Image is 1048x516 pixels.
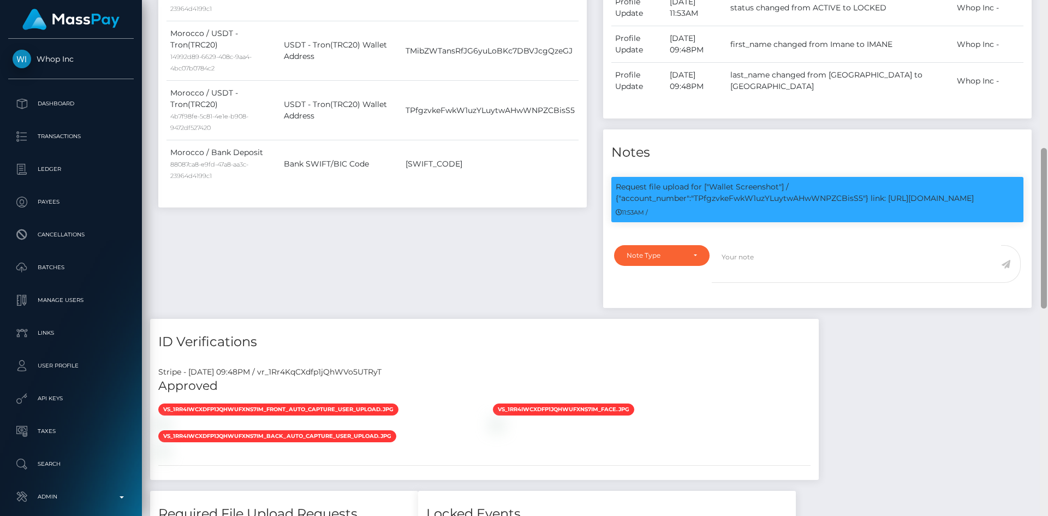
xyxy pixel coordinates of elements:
[22,9,120,30] img: MassPay Logo
[13,423,129,440] p: Taxes
[170,53,252,72] small: 14992d89-6629-408c-9aa4-4bc07b0784c2
[8,54,134,64] span: Whop Inc
[8,450,134,478] a: Search
[166,81,280,140] td: Morocco / USDT - Tron(TRC20)
[727,63,953,99] td: last_name changed from [GEOGRAPHIC_DATA] to [GEOGRAPHIC_DATA]
[8,254,134,281] a: Batches
[8,287,134,314] a: Manage Users
[8,352,134,379] a: User Profile
[158,420,167,429] img: vr_1Rr4KqCXdfp1jQhWVo5UTRyTfile_1Rr4JQCXdfp1jQhWXg71EW3t
[611,26,666,63] td: Profile Update
[402,140,579,188] td: [SWIFT_CODE]
[8,90,134,117] a: Dashboard
[13,259,129,276] p: Batches
[8,483,134,511] a: Admin
[13,161,129,177] p: Ledger
[13,358,129,374] p: User Profile
[158,430,396,442] span: vs_1Rr4IwCXdfp1jQhWufXNs7im_back_auto_capture_user_upload.jpg
[13,325,129,341] p: Links
[402,81,579,140] td: TPfgzvkeFwkW1uzYLuytwAHwWNPZCBisS5
[627,251,684,260] div: Note Type
[953,26,1023,63] td: Whop Inc -
[616,209,648,216] small: 11:53AM /
[150,366,819,378] div: Stripe - [DATE] 09:48PM / vr_1Rr4KqCXdfp1jQhWVo5UTRyT
[8,188,134,216] a: Payees
[402,21,579,81] td: TMibZWTansRfJG6yuLoBKc7DBVJcgQzeGJ
[280,140,402,188] td: Bank SWIFT/BIC Code
[611,63,666,99] td: Profile Update
[727,26,953,63] td: first_name changed from Imane to IMANE
[8,123,134,150] a: Transactions
[280,81,402,140] td: USDT - Tron(TRC20) Wallet Address
[13,50,31,68] img: Whop Inc
[8,418,134,445] a: Taxes
[158,333,811,352] h4: ID Verifications
[13,128,129,145] p: Transactions
[8,221,134,248] a: Cancellations
[8,385,134,412] a: API Keys
[13,456,129,472] p: Search
[166,21,280,81] td: Morocco / USDT - Tron(TRC20)
[158,378,811,395] h5: Approved
[666,26,727,63] td: [DATE] 09:48PM
[611,143,1023,162] h4: Notes
[8,156,134,183] a: Ledger
[13,489,129,505] p: Admin
[13,227,129,243] p: Cancellations
[158,404,398,416] span: vs_1Rr4IwCXdfp1jQhWufXNs7im_front_auto_capture_user_upload.jpg
[170,161,248,180] small: 88087ca8-e9fd-47a8-aa3c-23964d4199c1
[493,404,634,416] span: vs_1Rr4IwCXdfp1jQhWufXNs7im_face.jpg
[170,112,248,132] small: 4b7f98fe-5c81-4e1e-b908-9472df527420
[13,194,129,210] p: Payees
[166,140,280,188] td: Morocco / Bank Deposit
[13,96,129,112] p: Dashboard
[158,447,167,455] img: vr_1Rr4KqCXdfp1jQhWVo5UTRyTfile_1Rr4KBCXdfp1jQhWnk7ejGkX
[13,292,129,309] p: Manage Users
[8,319,134,347] a: Links
[13,390,129,407] p: API Keys
[614,245,710,266] button: Note Type
[280,21,402,81] td: USDT - Tron(TRC20) Wallet Address
[953,63,1023,99] td: Whop Inc -
[666,63,727,99] td: [DATE] 09:48PM
[616,181,1019,204] p: Request file upload for ["Wallet Screenshot"] / {"account_number":"TPfgzvkeFwkW1uzYLuytwAHwWNPZCB...
[493,420,502,429] img: vr_1Rr4KqCXdfp1jQhWVo5UTRyTfile_1Rr4KhCXdfp1jQhWY6PpK3KD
